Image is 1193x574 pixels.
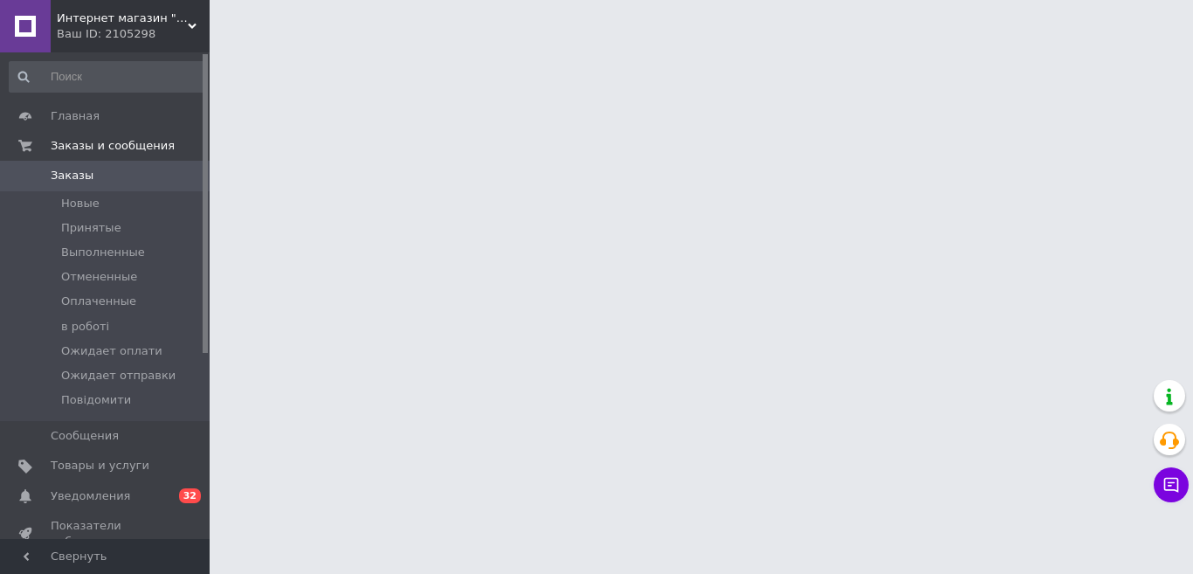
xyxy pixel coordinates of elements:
[61,269,137,285] span: Отмененные
[57,26,210,42] div: Ваш ID: 2105298
[61,368,176,384] span: Ожидает отправки
[57,10,188,26] span: Интернет магазин "DOST"-"ДОСТУПНЫЙ ДЛЯ ВСЕХ"
[61,319,109,335] span: в роботі
[61,220,121,236] span: Принятые
[1154,467,1189,502] button: Чат с покупателем
[179,488,201,503] span: 32
[51,458,149,474] span: Товары и услуги
[61,392,131,408] span: Повідомити
[61,294,136,309] span: Оплаченные
[51,488,130,504] span: Уведомления
[51,108,100,124] span: Главная
[61,343,162,359] span: Ожидает оплати
[51,168,93,183] span: Заказы
[9,61,206,93] input: Поиск
[61,245,145,260] span: Выполненные
[51,428,119,444] span: Сообщения
[51,138,175,154] span: Заказы и сообщения
[61,196,100,211] span: Новые
[51,518,162,550] span: Показатели работы компании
